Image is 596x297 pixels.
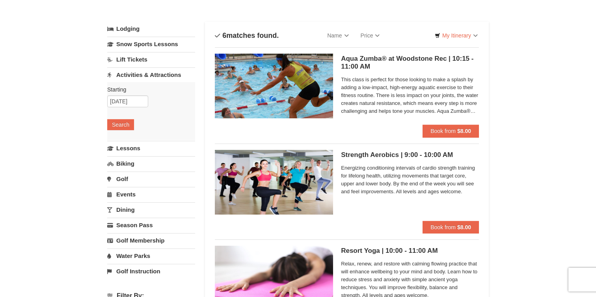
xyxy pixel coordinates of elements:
[107,156,195,171] a: Biking
[107,202,195,217] a: Dining
[341,164,479,196] span: Energizing conditioning intervals of cardio strength training for lifelong health, utilizing move...
[107,233,195,248] a: Golf Membership
[430,30,483,41] a: My Itinerary
[107,172,195,186] a: Golf
[215,150,333,215] img: 6619873-743-43c5cba0.jpeg
[107,37,195,51] a: Snow Sports Lessons
[107,187,195,202] a: Events
[430,224,456,230] span: Book from
[107,52,195,67] a: Lift Tickets
[457,128,471,134] strong: $8.00
[457,224,471,230] strong: $8.00
[341,55,479,71] h5: Aqua Zumba® at Woodstone Rec | 10:15 - 11:00 AM
[107,248,195,263] a: Water Parks
[107,119,134,130] button: Search
[107,264,195,278] a: Golf Instruction
[107,86,189,93] label: Starting
[355,28,386,43] a: Price
[321,28,354,43] a: Name
[341,76,479,115] span: This class is perfect for those looking to make a splash by adding a low-impact, high-energy aqua...
[215,54,333,118] img: 6619873-163-638d4898.jpg
[341,151,479,159] h5: Strength Aerobics | 9:00 - 10:00 AM
[107,67,195,82] a: Activities & Attractions
[341,247,479,255] h5: Resort Yoga | 10:00 - 11:00 AM
[107,22,195,36] a: Lodging
[107,218,195,232] a: Season Pass
[423,125,479,137] button: Book from $8.00
[430,128,456,134] span: Book from
[107,141,195,155] a: Lessons
[423,221,479,233] button: Book from $8.00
